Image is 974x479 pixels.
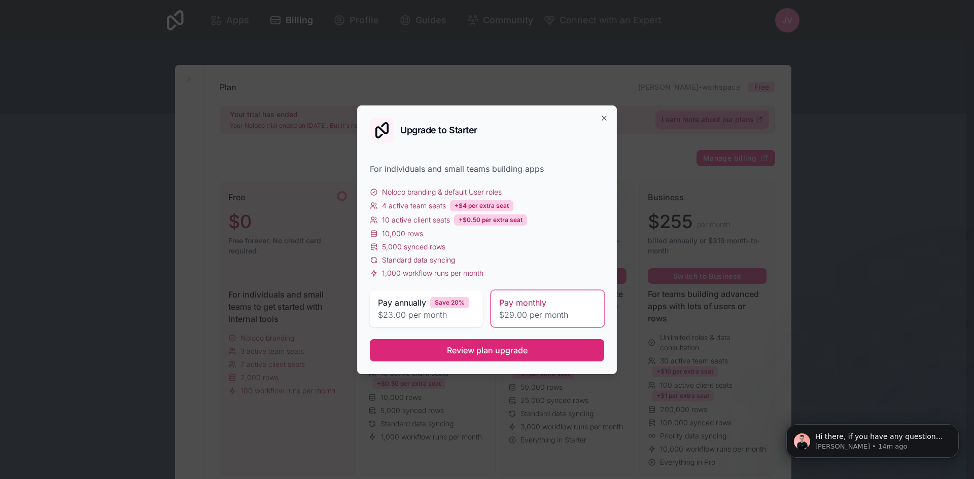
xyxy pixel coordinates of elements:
[382,229,423,239] span: 10,000 rows
[499,297,546,309] span: Pay monthly
[382,187,502,197] span: Noloco branding & default User roles
[378,297,426,309] span: Pay annually
[370,163,604,175] div: For individuals and small teams building apps
[400,126,477,135] h2: Upgrade to Starter
[382,215,450,225] span: 10 active client seats
[378,309,475,321] span: $23.00 per month
[382,201,446,211] span: 4 active team seats
[450,200,513,211] div: +$4 per extra seat
[382,268,483,278] span: 1,000 workflow runs per month
[382,242,445,252] span: 5,000 synced rows
[447,344,528,356] span: Review plan upgrade
[430,297,469,308] div: Save 20%
[454,214,527,226] div: +$0.50 per extra seat
[382,255,455,265] span: Standard data syncing
[499,309,596,321] span: $29.00 per month
[771,403,974,474] iframe: Intercom notifications message
[370,339,604,361] button: Review plan upgrade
